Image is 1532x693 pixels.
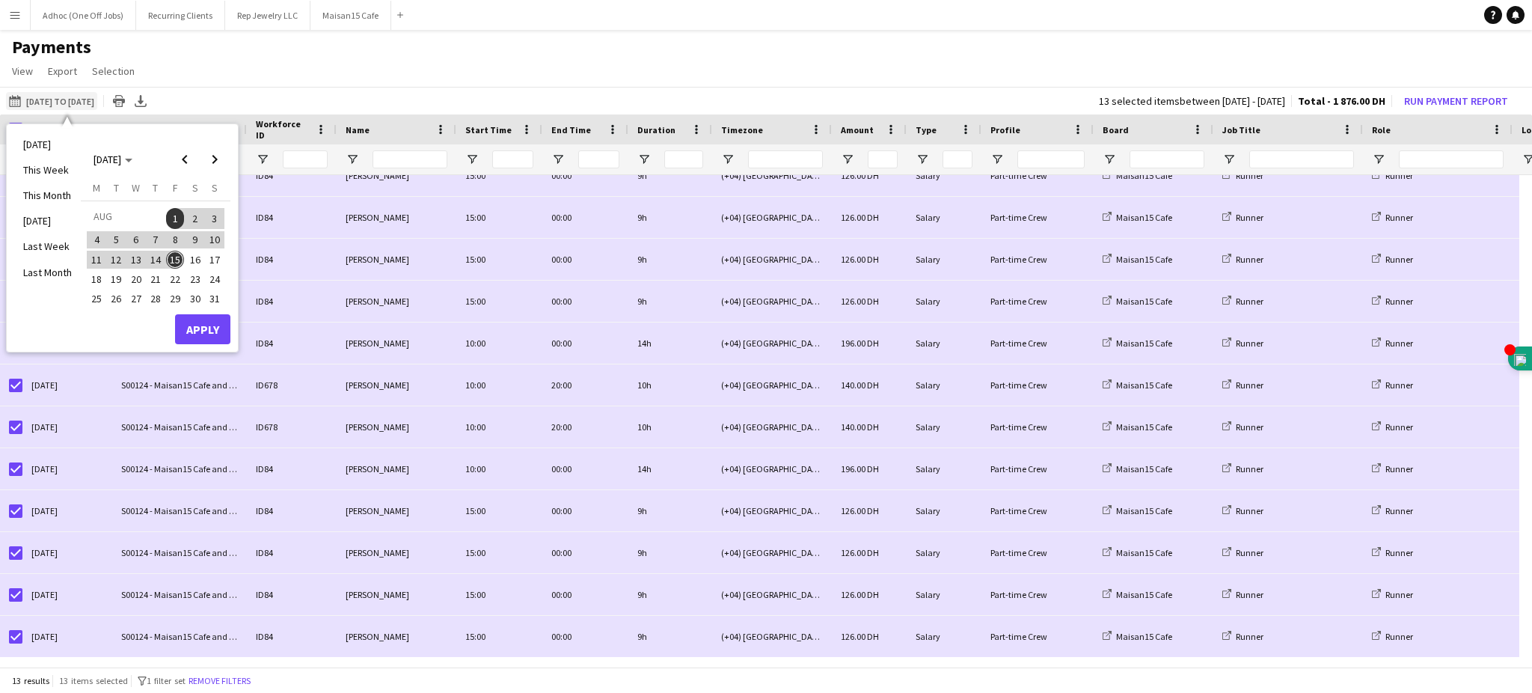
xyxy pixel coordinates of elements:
span: Total - 1 876.00 DH [1298,94,1385,108]
button: Run Payment Report [1398,91,1514,111]
button: Open Filter Menu [465,153,479,166]
span: W [132,181,140,195]
span: 10 [206,231,224,249]
button: 11-08-2025 [87,250,106,269]
div: ID678 [247,406,337,448]
span: Runner [1385,547,1413,558]
span: 6 [127,231,145,249]
div: [DATE] [22,532,112,573]
div: ID84 [247,616,337,657]
span: Runner [1385,254,1413,265]
div: ID678 [247,364,337,406]
span: 126.00 DH [841,212,879,223]
span: Runner [1236,170,1263,181]
input: Amount Filter Input [868,150,898,168]
a: Runner [1222,631,1263,642]
div: (+04) [GEOGRAPHIC_DATA] [712,532,832,573]
button: 04-08-2025 [87,230,106,249]
a: Runner [1222,254,1263,265]
span: Job Title [1222,124,1260,135]
div: (+04) [GEOGRAPHIC_DATA] [712,406,832,448]
div: 10:00 [456,364,542,406]
div: 14h [628,323,712,364]
div: Part-time Crew [981,616,1094,657]
input: Timezone Filter Input [748,150,823,168]
a: Runner [1372,379,1413,391]
span: Runner [1236,338,1263,349]
span: 21 [147,270,165,288]
span: 30 [186,290,204,308]
button: 21-08-2025 [146,269,165,289]
span: Maisan15 Cafe [1116,463,1172,474]
a: Runner [1372,170,1413,181]
span: 126.00 DH [841,170,879,181]
button: Open Filter Menu [721,153,735,166]
span: [PERSON_NAME] [346,212,409,223]
div: (+04) [GEOGRAPHIC_DATA] [712,490,832,531]
button: 14-08-2025 [146,250,165,269]
div: (+04) [GEOGRAPHIC_DATA] [712,155,832,196]
input: Type Filter Input [943,150,972,168]
button: Recurring Clients [136,1,225,30]
a: Maisan15 Cafe [1103,547,1172,558]
a: Runner [1372,631,1413,642]
button: Open Filter Menu [346,153,359,166]
a: Runner [1372,254,1413,265]
span: 24 [206,270,224,288]
span: 13 [127,251,145,269]
button: 31-08-2025 [205,289,224,308]
button: 02-08-2025 [185,207,204,230]
button: Open Filter Menu [1222,153,1236,166]
a: Runner [1222,589,1263,600]
button: Adhoc (One Off Jobs) [31,1,136,30]
span: 5 [108,231,126,249]
div: [DATE] [22,616,112,657]
a: Runner [1372,547,1413,558]
a: Runner [1372,421,1413,433]
div: 15:00 [456,532,542,573]
div: Salary [907,406,981,448]
div: 15:00 [456,155,542,196]
app-action-btn: Export XLSX [132,92,150,110]
span: Runner [1385,338,1413,349]
div: 00:00 [542,239,628,280]
div: 00:00 [542,197,628,238]
div: ID84 [247,281,337,322]
button: 25-08-2025 [87,289,106,308]
div: Salary [907,364,981,406]
li: This Week [14,157,81,183]
span: Runner [1236,421,1263,433]
div: 15:00 [456,281,542,322]
div: Salary [907,323,981,364]
button: Open Filter Menu [1103,153,1116,166]
span: Maisan15 Cafe [1116,212,1172,223]
span: 2 [186,208,204,229]
input: Board Filter Input [1130,150,1204,168]
button: 30-08-2025 [185,289,204,308]
a: Maisan15 Cafe [1103,379,1172,391]
span: 11 [88,251,105,269]
button: 27-08-2025 [126,289,146,308]
button: 06-08-2025 [126,230,146,249]
button: 22-08-2025 [165,269,185,289]
div: [DATE] [22,406,112,448]
span: F [173,181,178,195]
div: 10:00 [456,448,542,489]
li: This Month [14,183,81,208]
div: ID84 [247,155,337,196]
span: Name [346,124,370,135]
span: Timezone [721,124,763,135]
input: Profile Filter Input [1017,150,1085,168]
div: ID84 [247,490,337,531]
button: Open Filter Menu [551,153,565,166]
span: Export [48,64,77,78]
div: [DATE] [22,364,112,406]
span: 19 [108,270,126,288]
span: Runner [1236,589,1263,600]
span: M [93,181,100,195]
div: 10h [628,406,712,448]
button: 29-08-2025 [165,289,185,308]
span: Runner [1385,421,1413,433]
span: Maisan15 Cafe [1116,505,1172,516]
span: 17 [206,251,224,269]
